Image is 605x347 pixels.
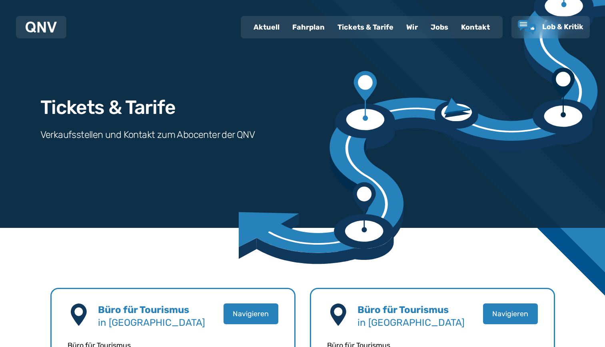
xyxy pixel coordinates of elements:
h1: Tickets & Tarife [40,98,176,117]
b: Büro für Tourismus [357,304,449,315]
a: Tickets & Tarife [331,17,400,38]
a: Jobs [424,17,455,38]
a: QNV Logo [26,19,57,35]
img: QNV Logo [26,22,57,33]
p: in [GEOGRAPHIC_DATA] [98,316,224,329]
button: Navigieren [224,303,278,324]
a: Fahrplan [286,17,331,38]
b: Büro für Tourismus [98,304,189,315]
p: in [GEOGRAPHIC_DATA] [357,316,483,329]
span: Lob & Kritik [542,22,583,31]
a: Wir [400,17,424,38]
a: Lob & Kritik [518,20,583,34]
a: Kontakt [455,17,496,38]
button: Navigieren [483,303,538,324]
a: Aktuell [247,17,286,38]
h3: Verkaufsstellen und Kontakt zum Abocenter der QNV [40,128,255,141]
